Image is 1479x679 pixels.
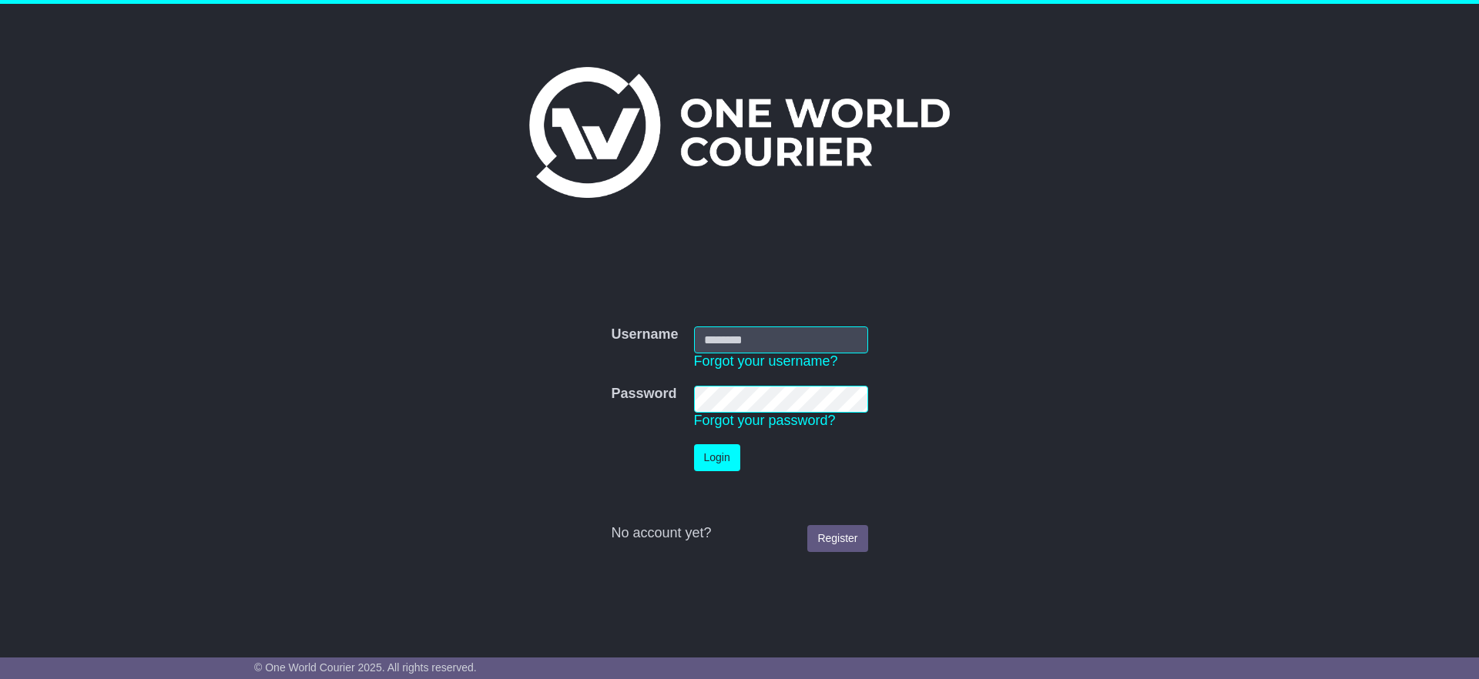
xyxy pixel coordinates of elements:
label: Password [611,386,676,403]
button: Login [694,444,740,471]
div: No account yet? [611,525,867,542]
img: One World [529,67,950,198]
label: Username [611,326,678,343]
a: Forgot your username? [694,353,838,369]
a: Forgot your password? [694,413,836,428]
span: © One World Courier 2025. All rights reserved. [254,661,477,674]
a: Register [807,525,867,552]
